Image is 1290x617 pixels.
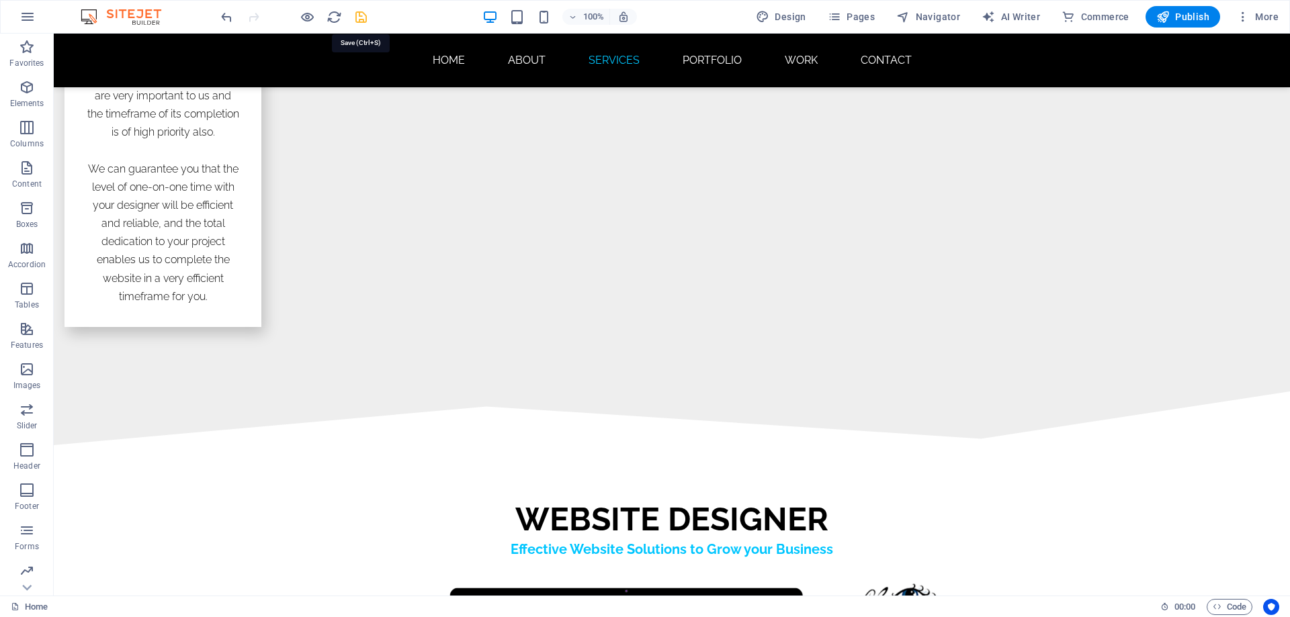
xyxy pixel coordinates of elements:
[822,6,880,28] button: Pages
[15,299,39,310] p: Tables
[327,9,342,25] i: Reload page
[756,10,806,23] span: Design
[353,9,369,25] button: save
[1184,602,1186,612] span: :
[891,6,965,28] button: Navigator
[1146,6,1220,28] button: Publish
[1263,599,1279,615] button: Usercentrics
[1160,599,1196,615] h6: Session time
[219,9,234,25] i: Undo: Move elements (Ctrl+Z)
[583,9,604,25] h6: 100%
[16,219,38,230] p: Boxes
[326,9,342,25] button: reload
[12,179,42,189] p: Content
[15,501,39,512] p: Footer
[1056,6,1135,28] button: Commerce
[1207,599,1252,615] button: Code
[11,599,48,615] a: Click to cancel selection. Double-click to open Pages
[896,10,960,23] span: Navigator
[299,9,315,25] button: Click here to leave preview mode and continue editing
[15,541,39,552] p: Forms
[10,138,44,149] p: Columns
[1174,599,1195,615] span: 00 00
[750,6,812,28] button: Design
[1236,10,1279,23] span: More
[9,58,44,68] p: Favorites
[562,9,610,25] button: 100%
[617,11,630,23] i: On resize automatically adjust zoom level to fit chosen device.
[10,98,44,109] p: Elements
[77,9,178,25] img: Editor Logo
[982,10,1040,23] span: AI Writer
[976,6,1045,28] button: AI Writer
[1231,6,1284,28] button: More
[13,380,41,391] p: Images
[17,420,38,431] p: Slider
[218,9,234,25] button: undo
[1156,10,1209,23] span: Publish
[750,6,812,28] div: Design (Ctrl+Alt+Y)
[8,259,46,270] p: Accordion
[828,10,875,23] span: Pages
[1062,10,1129,23] span: Commerce
[1213,599,1246,615] span: Code
[11,340,43,350] p: Features
[13,461,40,471] p: Header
